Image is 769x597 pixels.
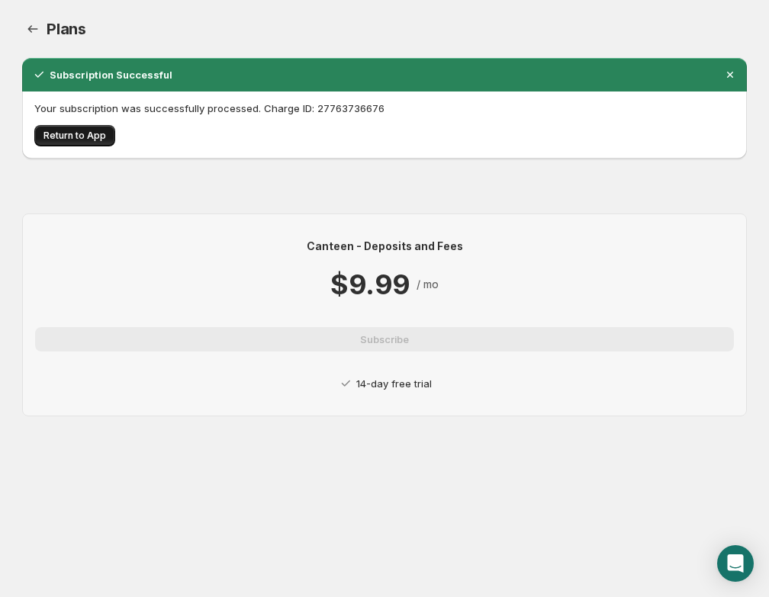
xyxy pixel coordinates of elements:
p: 14-day free trial [356,376,432,391]
button: Dismiss notification [719,64,741,85]
div: Open Intercom Messenger [717,545,754,582]
p: Your subscription was successfully processed. Charge ID: 27763736676 [34,101,735,116]
p: Canteen - Deposits and Fees [35,239,734,254]
h2: Subscription Successful [50,67,172,82]
a: Home [22,18,43,40]
p: / mo [417,277,439,292]
button: Return to App [34,125,115,146]
span: Return to App [43,130,106,142]
span: Plans [47,20,86,38]
p: $9.99 [330,266,410,303]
